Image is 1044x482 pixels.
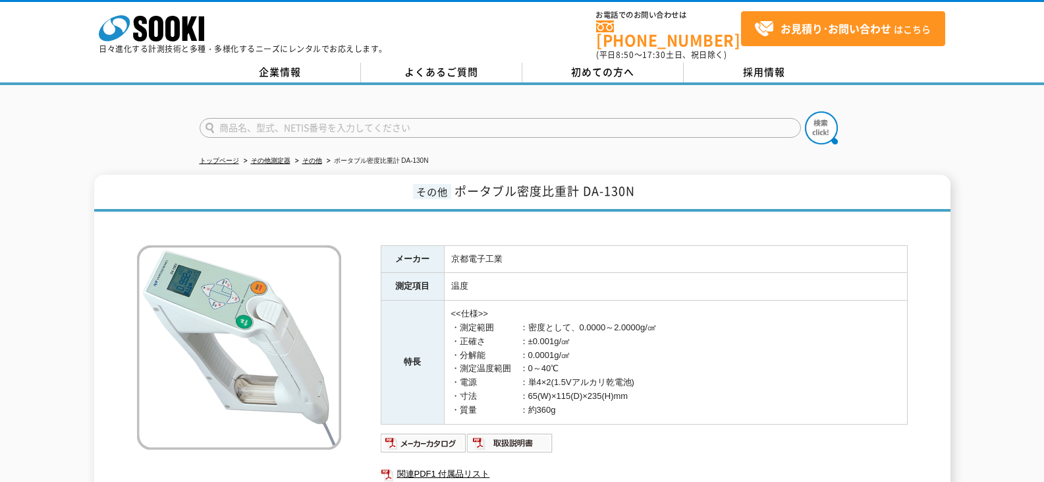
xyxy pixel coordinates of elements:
[467,433,553,454] img: 取扱説明書
[684,63,845,82] a: 採用情報
[754,19,931,39] span: はこちら
[596,49,727,61] span: (平日 ～ 土日、祝日除く)
[413,184,451,199] span: その他
[522,63,684,82] a: 初めての方へ
[616,49,634,61] span: 8:50
[444,273,907,301] td: 温度
[302,157,322,164] a: その他
[805,111,838,144] img: btn_search.png
[361,63,522,82] a: よくあるご質問
[781,20,891,36] strong: お見積り･お問い合わせ
[596,20,741,47] a: [PHONE_NUMBER]
[251,157,290,164] a: その他測定器
[596,11,741,19] span: お電話でのお問い合わせは
[381,301,444,424] th: 特長
[381,433,467,454] img: メーカーカタログ
[200,118,801,138] input: 商品名、型式、NETIS番号を入力してください
[324,154,429,168] li: ポータブル密度比重計 DA-130N
[454,182,635,200] span: ポータブル密度比重計 DA-130N
[381,441,467,451] a: メーカーカタログ
[444,245,907,273] td: 京都電子工業
[571,65,634,79] span: 初めての方へ
[741,11,945,46] a: お見積り･お問い合わせはこちら
[381,245,444,273] th: メーカー
[99,45,387,53] p: 日々進化する計測技術と多種・多様化するニーズにレンタルでお応えします。
[467,441,553,451] a: 取扱説明書
[200,157,239,164] a: トップページ
[642,49,666,61] span: 17:30
[137,245,341,450] img: ポータブル密度比重計 DA-130N
[444,301,907,424] td: <<仕様>> ・測定範囲 ：密度として、0.0000～2.0000g/㎤ ・正確さ ：±0.001g/㎤ ・分解能 ：0.0001g/㎤ ・測定温度範囲 ：0～40℃ ・電源 ：単4×2(1.5...
[200,63,361,82] a: 企業情報
[381,273,444,301] th: 測定項目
